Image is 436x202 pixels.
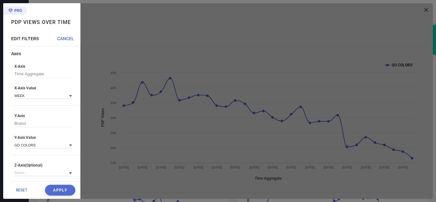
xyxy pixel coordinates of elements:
[57,36,74,41] span: CANCEL
[16,188,27,192] span: RESET
[14,86,72,90] span: X-Axis Value
[14,169,72,176] input: Select...
[14,163,72,168] span: Z-Axis(Optional)
[11,36,39,41] span: EDIT FILTERS
[45,185,75,196] button: Apply
[3,6,27,16] div: Premium
[14,135,72,140] span: Y-Axis Value
[11,19,71,25] h1: PDP Views over time
[14,64,72,69] span: X-Axis
[11,51,80,56] div: Axes
[14,114,72,118] span: Y-Axis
